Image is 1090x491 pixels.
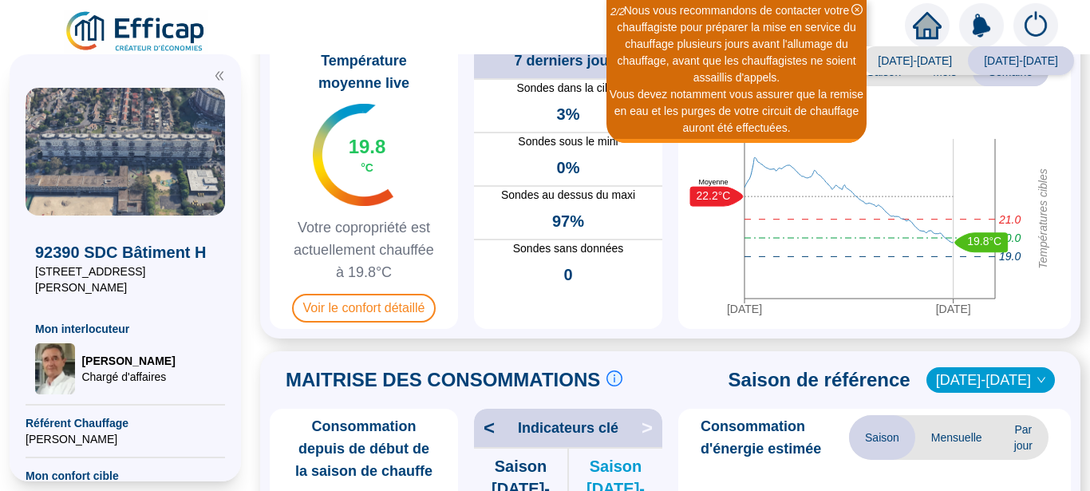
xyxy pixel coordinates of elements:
[557,156,580,179] span: 0%
[35,321,215,337] span: Mon interlocuteur
[1013,3,1058,48] img: alerts
[642,415,662,441] span: >
[276,49,452,94] span: Température moyenne live
[26,415,225,431] span: Référent Chauffage
[474,133,662,150] span: Sondes sous le mini
[959,3,1004,48] img: alerts
[729,367,910,393] span: Saison de référence
[474,187,662,204] span: Sondes au dessus du maxi
[514,49,622,72] span: 7 derniers jours
[697,188,731,201] text: 22.2°C
[915,415,998,460] span: Mensuelle
[563,263,572,286] span: 0
[557,103,580,125] span: 3%
[609,2,864,86] div: Nous vous recommandons de contacter votre chauffagiste pour préparer la mise en service du chauff...
[81,369,175,385] span: Chargé d'affaires
[474,80,662,97] span: Sondes dans la cible
[292,294,436,323] span: Voir le confort détaillé
[998,415,1049,460] span: Par jour
[851,4,863,15] span: close-circle
[349,134,386,160] span: 19.8
[701,415,849,460] span: Consommation d'énergie estimée
[968,46,1074,75] span: [DATE]-[DATE]
[999,250,1021,263] tspan: 19.0
[1037,168,1049,269] tspan: Températures cibles
[849,415,915,460] span: Saison
[518,417,618,439] span: Indicateurs clé
[862,46,968,75] span: [DATE]-[DATE]
[474,240,662,257] span: Sondes sans données
[552,210,584,232] span: 97%
[967,235,1001,247] text: 19.8°C
[936,368,1045,392] span: 2020-2021
[313,104,393,206] img: indicateur températures
[609,86,864,137] div: Vous devez notamment vous assurer que la remise en eau et les purges de votre circuit de chauffag...
[606,370,622,386] span: info-circle
[26,468,225,484] span: Mon confort cible
[214,70,225,81] span: double-left
[286,367,600,393] span: MAITRISE DES CONSOMMATIONS
[35,343,75,394] img: Chargé d'affaires
[35,241,215,263] span: 92390 SDC Bâtiment H
[727,303,762,315] tspan: [DATE]
[361,160,373,176] span: °C
[1037,375,1046,385] span: down
[26,431,225,447] span: [PERSON_NAME]
[998,212,1021,225] tspan: 21.0
[698,178,728,186] text: Moyenne
[610,6,625,18] i: 2 / 2
[936,303,971,315] tspan: [DATE]
[35,263,215,295] span: [STREET_ADDRESS][PERSON_NAME]
[64,10,208,54] img: efficap energie logo
[276,216,452,283] span: Votre copropriété est actuellement chauffée à 19.8°C
[81,353,175,369] span: [PERSON_NAME]
[276,415,452,482] span: Consommation depuis de début de la saison de chauffe
[474,415,495,441] span: <
[913,11,942,40] span: home
[998,232,1021,244] tspan: 20.0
